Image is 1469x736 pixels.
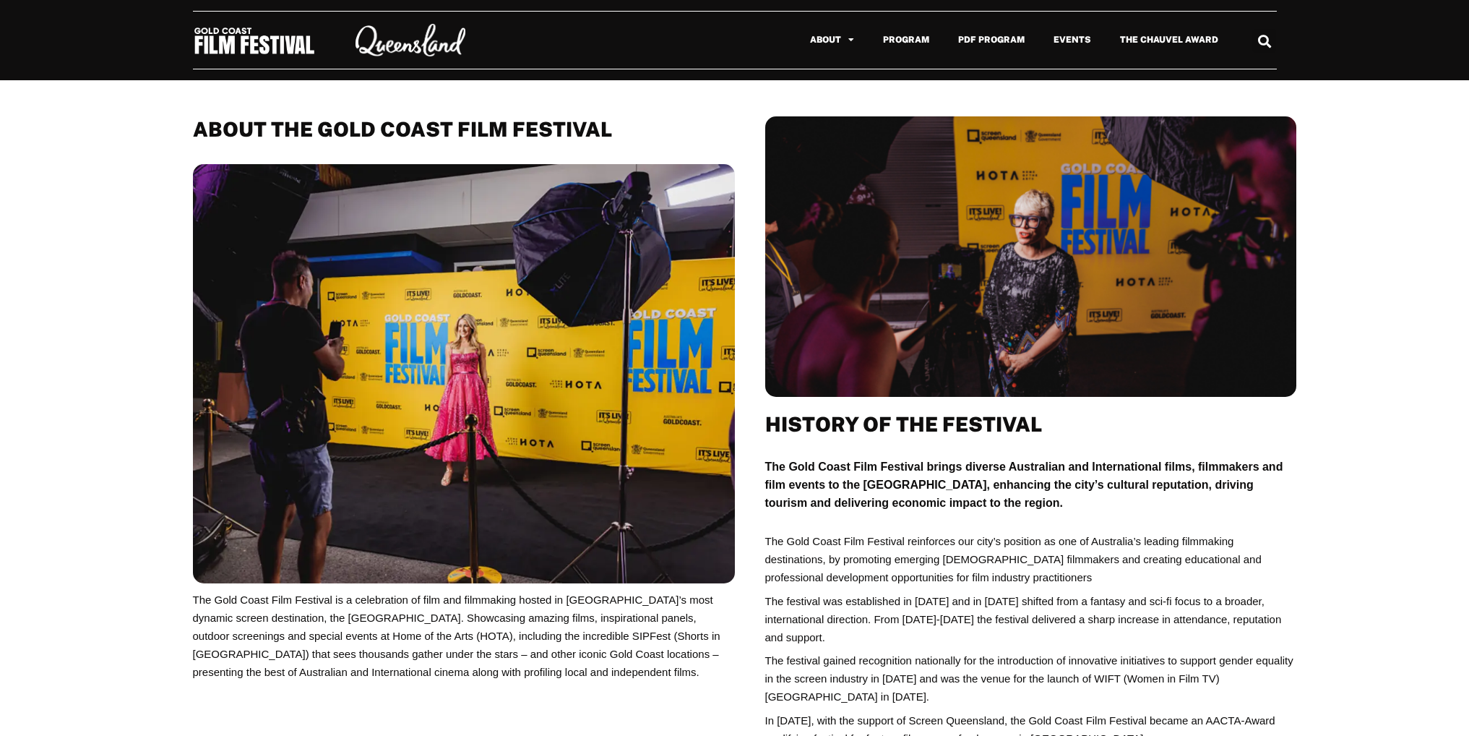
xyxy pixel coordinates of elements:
h2: About THE GOLD COAST FILM FESTIVAL​ [193,116,735,142]
p: The festival gained recognition nationally for the introduction of innovative initiatives to supp... [765,651,1296,706]
a: The Chauvel Award [1106,23,1233,56]
a: Events [1039,23,1106,56]
a: PDF Program [944,23,1039,56]
div: Search [1252,29,1276,53]
a: About [796,23,869,56]
p: The festival was established in [DATE] and in [DATE] shifted from a fantasy and sci-fi focus to a... [765,592,1296,646]
nav: Menu [499,23,1233,56]
h2: History of the Festival [765,411,1296,437]
p: The Gold Coast Film Festival brings diverse Australian and International films, filmmakers and fi... [765,458,1296,512]
p: The Gold Coast Film Festival is a celebration of film and filmmaking hosted in [GEOGRAPHIC_DATA]’... [193,591,735,681]
a: Program [869,23,944,56]
p: The Gold Coast Film Festival reinforces our city’s position as one of Australia’s leading filmmak... [765,532,1296,586]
